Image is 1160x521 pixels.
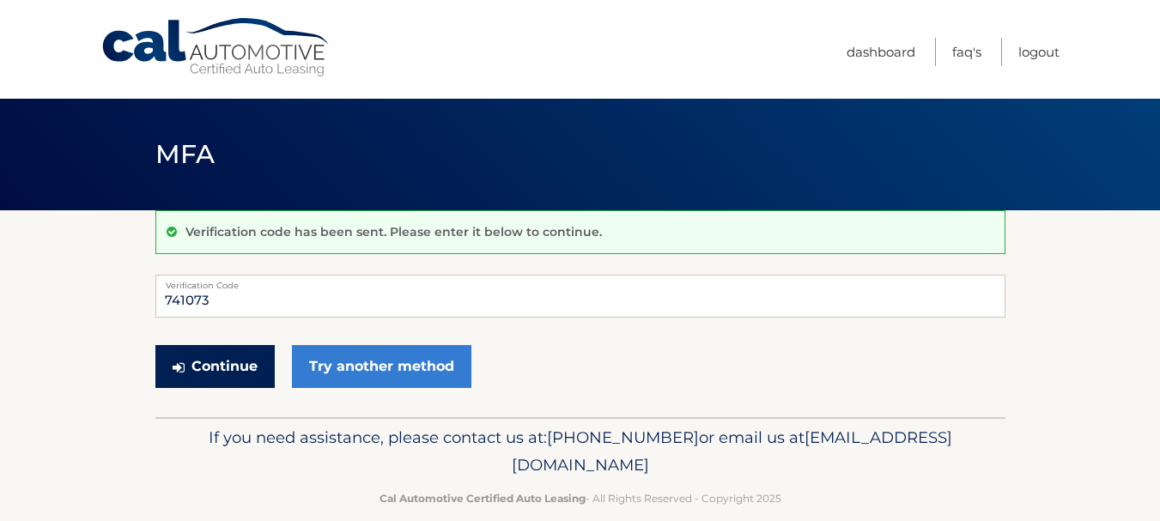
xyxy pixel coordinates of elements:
a: Cal Automotive [100,17,332,78]
span: MFA [155,138,216,170]
a: Dashboard [847,38,915,66]
label: Verification Code [155,275,1005,288]
a: Try another method [292,345,471,388]
p: If you need assistance, please contact us at: or email us at [167,424,994,479]
p: Verification code has been sent. Please enter it below to continue. [185,224,602,239]
span: [EMAIL_ADDRESS][DOMAIN_NAME] [512,427,952,475]
input: Verification Code [155,275,1005,318]
p: - All Rights Reserved - Copyright 2025 [167,489,994,507]
span: [PHONE_NUMBER] [547,427,699,447]
a: Logout [1018,38,1060,66]
a: FAQ's [952,38,981,66]
strong: Cal Automotive Certified Auto Leasing [380,492,586,505]
button: Continue [155,345,275,388]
